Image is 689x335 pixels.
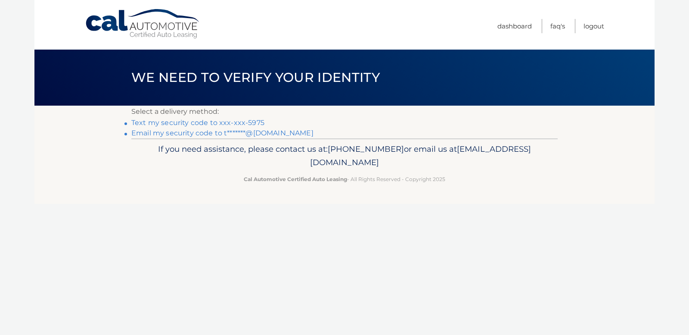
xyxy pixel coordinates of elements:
p: Select a delivery method: [131,106,558,118]
a: Cal Automotive [85,9,201,39]
a: Logout [583,19,604,33]
a: Email my security code to t*******@[DOMAIN_NAME] [131,129,313,137]
span: [PHONE_NUMBER] [328,144,404,154]
a: Text my security code to xxx-xxx-5975 [131,119,264,127]
a: Dashboard [497,19,532,33]
a: FAQ's [550,19,565,33]
span: We need to verify your identity [131,69,380,85]
p: - All Rights Reserved - Copyright 2025 [137,175,552,184]
p: If you need assistance, please contact us at: or email us at [137,142,552,170]
strong: Cal Automotive Certified Auto Leasing [244,176,347,182]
